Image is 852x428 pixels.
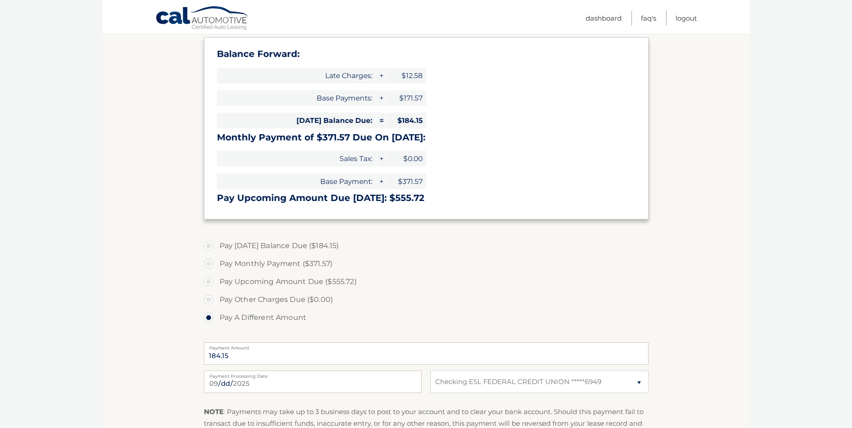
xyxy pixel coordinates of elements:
[386,68,426,83] span: $12.58
[376,90,385,106] span: +
[376,68,385,83] span: +
[204,371,422,393] input: Payment Date
[376,151,385,166] span: +
[217,48,636,60] h3: Balance Forward:
[204,342,649,365] input: Payment Amount
[204,371,422,378] label: Payment Processing Date
[217,151,376,166] span: Sales Tax:
[204,255,649,273] label: Pay Monthly Payment ($371.57)
[217,174,376,189] span: Base Payment:
[204,342,649,349] label: Payment Amount
[204,309,649,327] label: Pay A Different Amount
[217,113,376,128] span: [DATE] Balance Due:
[641,11,656,26] a: FAQ's
[675,11,697,26] a: Logout
[386,90,426,106] span: $171.57
[217,68,376,83] span: Late Charges:
[217,90,376,106] span: Base Payments:
[386,113,426,128] span: $184.15
[217,192,636,204] h3: Pay Upcoming Amount Due [DATE]: $555.72
[204,273,649,291] label: Pay Upcoming Amount Due ($555.72)
[204,407,224,416] strong: NOTE
[217,132,636,143] h3: Monthly Payment of $371.57 Due On [DATE]:
[204,237,649,255] label: Pay [DATE] Balance Due ($184.15)
[386,174,426,189] span: $371.57
[204,291,649,309] label: Pay Other Charges Due ($0.00)
[376,113,385,128] span: =
[386,151,426,166] span: $0.00
[376,174,385,189] span: +
[155,6,250,32] a: Cal Automotive
[586,11,622,26] a: Dashboard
